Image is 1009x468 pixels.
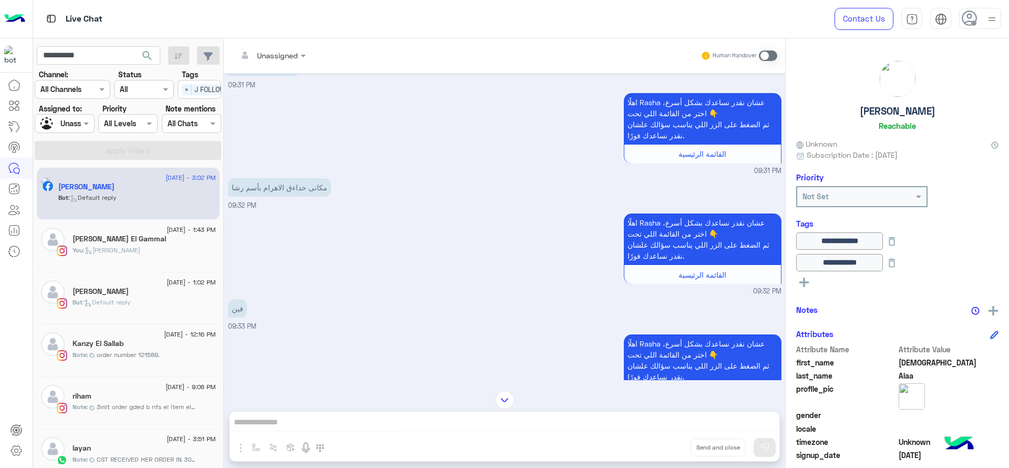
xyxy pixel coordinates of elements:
span: Bot [73,298,83,306]
button: search [135,46,160,69]
h5: layan [73,444,91,453]
span: search [141,49,153,62]
h5: hannah [73,287,129,296]
span: 09:32 PM [228,201,256,209]
img: defaultAdmin.png [41,332,65,356]
span: Subscription Date : [DATE] [807,149,898,160]
b: : [86,351,97,359]
span: Unknown [899,436,999,447]
span: null [899,423,999,434]
span: Attribute Name [796,344,897,355]
img: Logo [4,8,25,30]
span: 09:31 PM [228,81,255,89]
p: 28/8/2025, 9:32 PM [624,213,781,265]
span: locale [796,423,897,434]
h5: Rasha Alaa [58,182,115,191]
a: tab [901,8,922,30]
img: defaultAdmin.png [41,437,65,461]
span: timezone [796,436,897,447]
h6: Reachable [879,121,916,130]
img: Instagram [57,350,67,361]
b: : [86,455,97,463]
label: Status [118,69,141,80]
span: 09:33 PM [228,322,256,330]
img: WhatsApp [57,455,67,465]
span: Rasha [899,357,999,368]
span: Alaa [899,370,999,381]
img: defaultAdmin.png [41,385,65,409]
span: [DATE] - 1:43 PM [167,225,215,235]
img: scroll [496,391,514,409]
h5: [PERSON_NAME] [860,105,935,117]
span: [DATE] - 3:51 PM [167,434,215,444]
span: Bot [58,194,68,201]
span: gender [796,410,897,421]
span: : [PERSON_NAME] [83,246,140,254]
p: Live Chat [66,12,102,26]
b: Note [73,351,86,359]
p: 28/8/2025, 9:33 PM [228,299,247,318]
span: profile_pic [796,383,897,408]
span: signup_date [796,450,897,461]
img: tab [906,13,918,25]
p: 28/8/2025, 9:31 PM [624,93,781,145]
img: add [989,306,998,316]
img: Facebook [43,181,53,191]
label: Assigned to: [39,103,82,114]
h5: Kanzy El Sallab [73,339,123,348]
span: [DATE] - 1:02 PM [167,278,215,287]
span: [DATE] - 9:06 PM [166,382,215,392]
img: profile [985,13,998,26]
label: Tags [182,69,198,80]
img: picture [899,383,925,410]
span: CST RECEIVED HER ORDER IN 30-8 [97,455,197,464]
label: Note mentions [166,103,215,114]
a: Contact Us [835,8,893,30]
span: القائمة الرئيسية [678,270,726,279]
label: Priority [102,103,127,114]
label: Channel: [39,69,68,80]
span: J FOLLOW UP [192,84,239,95]
img: tab [935,13,947,25]
h6: Attributes [796,329,833,339]
span: القائمة الرئيسية [678,149,726,158]
b: Note [73,455,86,463]
span: [DATE] - 12:16 PM [164,330,215,339]
img: Instagram [57,403,67,413]
span: : Default reply [68,194,117,201]
img: 317874714732967 [4,46,23,65]
img: defaultAdmin.png [41,228,65,251]
span: order number 121589. [97,350,160,360]
span: Unknown [796,138,837,149]
img: picture [41,177,50,187]
h6: Notes [796,305,818,314]
img: notes [971,307,980,315]
h5: riham [73,392,91,401]
img: Instagram [57,246,67,256]
img: hulul-logo.png [941,426,977,463]
span: 2025-08-23T15:16:02.662Z [899,450,999,461]
span: [DATE] - 3:02 PM [166,173,215,182]
span: × [182,84,192,95]
span: You [73,246,83,254]
span: first_name [796,357,897,368]
small: Human Handover [713,52,757,60]
button: Apply Filters [35,141,221,160]
img: Instagram [57,298,67,309]
b: : [86,403,97,411]
button: Send and close [691,439,746,456]
b: Note [73,403,86,411]
span: last_name [796,370,897,381]
span: : Default reply [83,298,131,306]
h6: Priority [796,172,823,182]
span: null [899,410,999,421]
img: picture [880,61,915,97]
span: 09:31 PM [754,166,781,176]
p: 28/8/2025, 9:33 PM [624,334,781,386]
span: 09:32 PM [753,287,781,297]
span: Attribute Value [899,344,999,355]
h5: Judi Ahmed El Gammal [73,235,166,243]
img: tab [45,12,58,25]
span: 3mlt order gded b nfs el item ely f el order el adem yum 30-8 new order number 123143 [97,402,197,412]
img: defaultAdmin.png [41,280,65,304]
